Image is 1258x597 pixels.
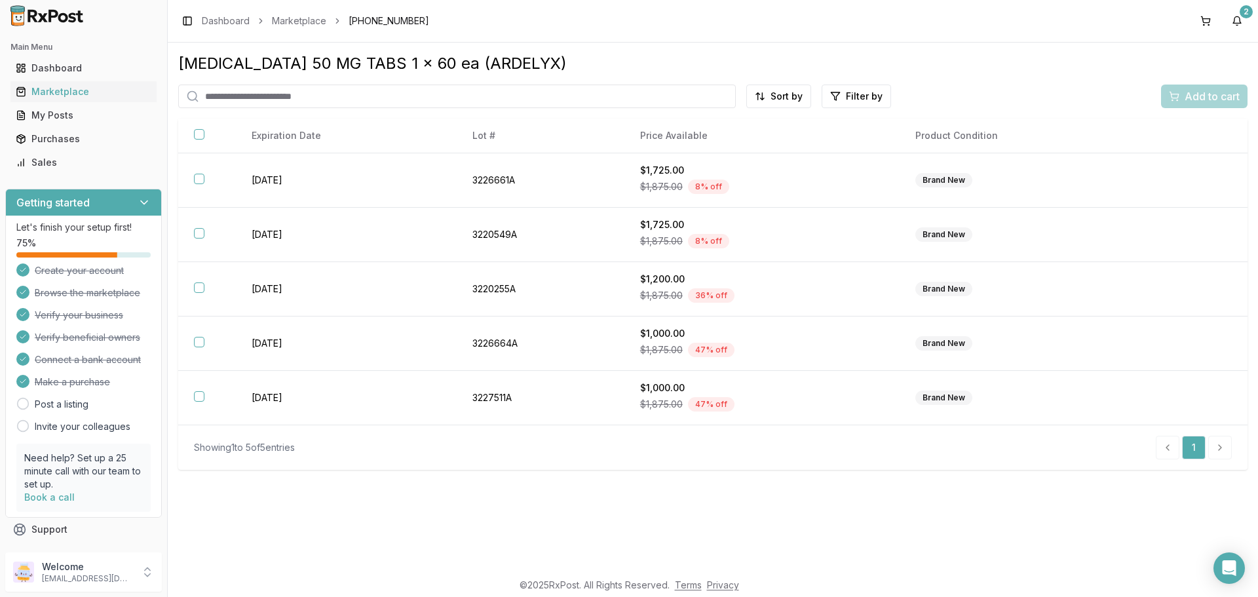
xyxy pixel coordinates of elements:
[35,264,124,277] span: Create your account
[688,288,734,303] div: 36 % off
[236,371,457,425] td: [DATE]
[194,441,295,454] div: Showing 1 to 5 of 5 entries
[640,218,884,231] div: $1,725.00
[457,208,624,262] td: 3220549A
[675,579,702,590] a: Terms
[688,180,729,194] div: 8 % off
[10,56,157,80] a: Dashboard
[16,62,151,75] div: Dashboard
[35,376,110,389] span: Make a purchase
[35,286,140,299] span: Browse the marketplace
[35,420,130,433] a: Invite your colleagues
[35,353,141,366] span: Connect a bank account
[5,152,162,173] button: Sales
[624,119,900,153] th: Price Available
[846,90,883,103] span: Filter by
[236,208,457,262] td: [DATE]
[10,127,157,151] a: Purchases
[5,518,162,541] button: Support
[24,491,75,503] a: Book a call
[10,80,157,104] a: Marketplace
[35,309,123,322] span: Verify your business
[707,579,739,590] a: Privacy
[236,119,457,153] th: Expiration Date
[16,156,151,169] div: Sales
[16,85,151,98] div: Marketplace
[457,119,624,153] th: Lot #
[202,14,429,28] nav: breadcrumb
[10,104,157,127] a: My Posts
[457,371,624,425] td: 3227511A
[915,282,972,296] div: Brand New
[915,336,972,351] div: Brand New
[5,105,162,126] button: My Posts
[10,42,157,52] h2: Main Menu
[236,153,457,208] td: [DATE]
[16,221,151,234] p: Let's finish your setup first!
[16,132,151,145] div: Purchases
[1156,436,1232,459] nav: pagination
[640,289,683,302] span: $1,875.00
[1227,10,1248,31] button: 2
[688,397,734,412] div: 47 % off
[1213,552,1245,584] div: Open Intercom Messenger
[915,227,972,242] div: Brand New
[746,85,811,108] button: Sort by
[5,81,162,102] button: Marketplace
[915,173,972,187] div: Brand New
[640,180,683,193] span: $1,875.00
[42,560,133,573] p: Welcome
[640,235,683,248] span: $1,875.00
[16,237,36,250] span: 75 %
[1182,436,1206,459] a: 1
[900,119,1149,153] th: Product Condition
[457,317,624,371] td: 3226664A
[457,153,624,208] td: 3226661A
[13,562,34,583] img: User avatar
[640,327,884,340] div: $1,000.00
[178,53,1248,74] div: [MEDICAL_DATA] 50 MG TABS 1 x 60 ea (ARDELYX)
[31,547,76,560] span: Feedback
[1240,5,1253,18] div: 2
[5,128,162,149] button: Purchases
[457,262,624,317] td: 3220255A
[16,109,151,122] div: My Posts
[35,398,88,411] a: Post a listing
[202,14,250,28] a: Dashboard
[349,14,429,28] span: [PHONE_NUMBER]
[822,85,891,108] button: Filter by
[640,273,884,286] div: $1,200.00
[10,151,157,174] a: Sales
[640,381,884,395] div: $1,000.00
[5,541,162,565] button: Feedback
[688,234,729,248] div: 8 % off
[236,262,457,317] td: [DATE]
[5,58,162,79] button: Dashboard
[24,452,143,491] p: Need help? Set up a 25 minute call with our team to set up.
[272,14,326,28] a: Marketplace
[688,343,734,357] div: 47 % off
[640,164,884,177] div: $1,725.00
[5,5,89,26] img: RxPost Logo
[640,398,683,411] span: $1,875.00
[35,331,140,344] span: Verify beneficial owners
[16,195,90,210] h3: Getting started
[915,391,972,405] div: Brand New
[236,317,457,371] td: [DATE]
[42,573,133,584] p: [EMAIL_ADDRESS][DOMAIN_NAME]
[771,90,803,103] span: Sort by
[640,343,683,356] span: $1,875.00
